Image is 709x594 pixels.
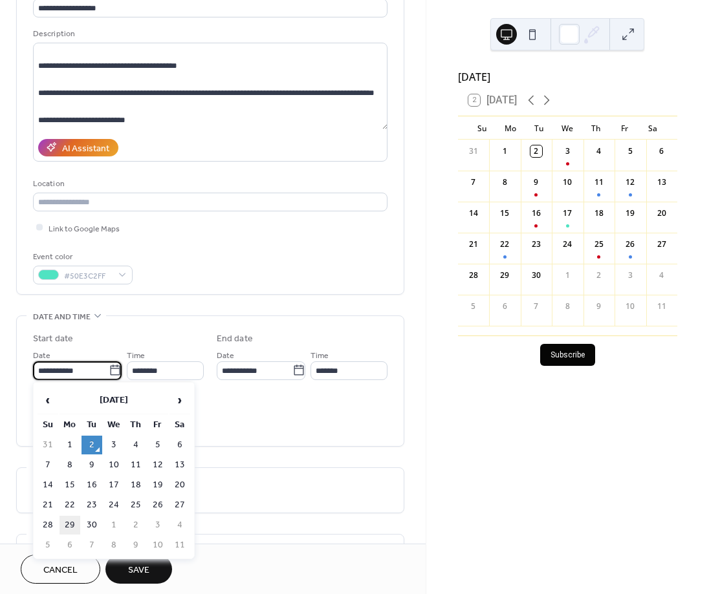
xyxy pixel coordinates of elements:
td: 4 [169,516,190,535]
div: 7 [530,301,542,312]
td: 5 [38,536,58,555]
td: 16 [82,476,102,494]
button: Save [105,555,172,584]
div: Start date [33,332,73,346]
td: 2 [125,516,146,535]
div: 15 [499,207,510,219]
div: 19 [624,207,636,219]
div: 10 [562,176,573,188]
td: 26 [147,496,168,514]
td: 19 [147,476,168,494]
div: 22 [499,239,510,250]
td: 12 [147,456,168,474]
span: Time [127,348,145,362]
td: 2 [82,436,102,454]
div: 6 [499,301,510,312]
button: Subscribe [540,344,595,366]
div: Fr [610,116,638,140]
div: 21 [468,239,479,250]
span: › [170,387,190,413]
td: 28 [38,516,58,535]
div: Tu [525,116,553,140]
div: 27 [656,239,668,250]
span: Save [128,564,149,577]
span: Date and time [33,310,91,324]
div: Description [33,27,385,41]
div: 6 [656,145,668,157]
div: 30 [530,270,542,281]
button: AI Assistant [38,139,118,156]
td: 14 [38,476,58,494]
div: 17 [562,207,573,219]
td: 24 [104,496,124,514]
th: [DATE] [60,387,168,414]
div: Location [33,177,385,191]
td: 8 [104,536,124,555]
div: 13 [656,176,668,188]
span: #50E3C2FF [64,269,112,282]
div: 18 [593,207,605,219]
td: 20 [169,476,190,494]
td: 31 [38,436,58,454]
div: Event color [33,250,130,264]
td: 17 [104,476,124,494]
div: [DATE] [458,69,677,85]
th: Fr [147,416,168,434]
span: Time [311,348,329,362]
td: 9 [125,536,146,555]
td: 21 [38,496,58,514]
td: 25 [125,496,146,514]
div: 5 [468,301,479,312]
div: 29 [499,270,510,281]
td: 4 [125,436,146,454]
div: 16 [530,207,542,219]
th: Mo [60,416,80,434]
div: We [553,116,582,140]
td: 30 [82,516,102,535]
div: 8 [499,176,510,188]
td: 7 [82,536,102,555]
div: 8 [562,301,573,312]
span: Cancel [43,564,78,577]
div: 9 [593,301,605,312]
div: 1 [499,145,510,157]
th: Th [125,416,146,434]
td: 7 [38,456,58,474]
div: 20 [656,207,668,219]
div: 24 [562,239,573,250]
div: 4 [593,145,605,157]
th: We [104,416,124,434]
td: 3 [147,516,168,535]
div: AI Assistant [62,142,109,155]
td: 15 [60,476,80,494]
div: Sa [638,116,667,140]
td: 3 [104,436,124,454]
div: 2 [593,270,605,281]
td: 8 [60,456,80,474]
span: ‹ [38,387,58,413]
div: 26 [624,239,636,250]
div: 31 [468,145,479,157]
div: 4 [656,270,668,281]
td: 29 [60,516,80,535]
div: 1 [562,270,573,281]
td: 23 [82,496,102,514]
td: 6 [60,536,80,555]
th: Sa [169,416,190,434]
div: 2 [530,145,542,157]
td: 10 [147,536,168,555]
div: 3 [624,270,636,281]
div: 7 [468,176,479,188]
td: 5 [147,436,168,454]
div: 10 [624,301,636,312]
div: 11 [593,176,605,188]
td: 27 [169,496,190,514]
div: 3 [562,145,573,157]
td: 11 [125,456,146,474]
span: Date [33,348,50,362]
td: 10 [104,456,124,474]
div: 28 [468,270,479,281]
div: 14 [468,207,479,219]
td: 6 [169,436,190,454]
div: 12 [624,176,636,188]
